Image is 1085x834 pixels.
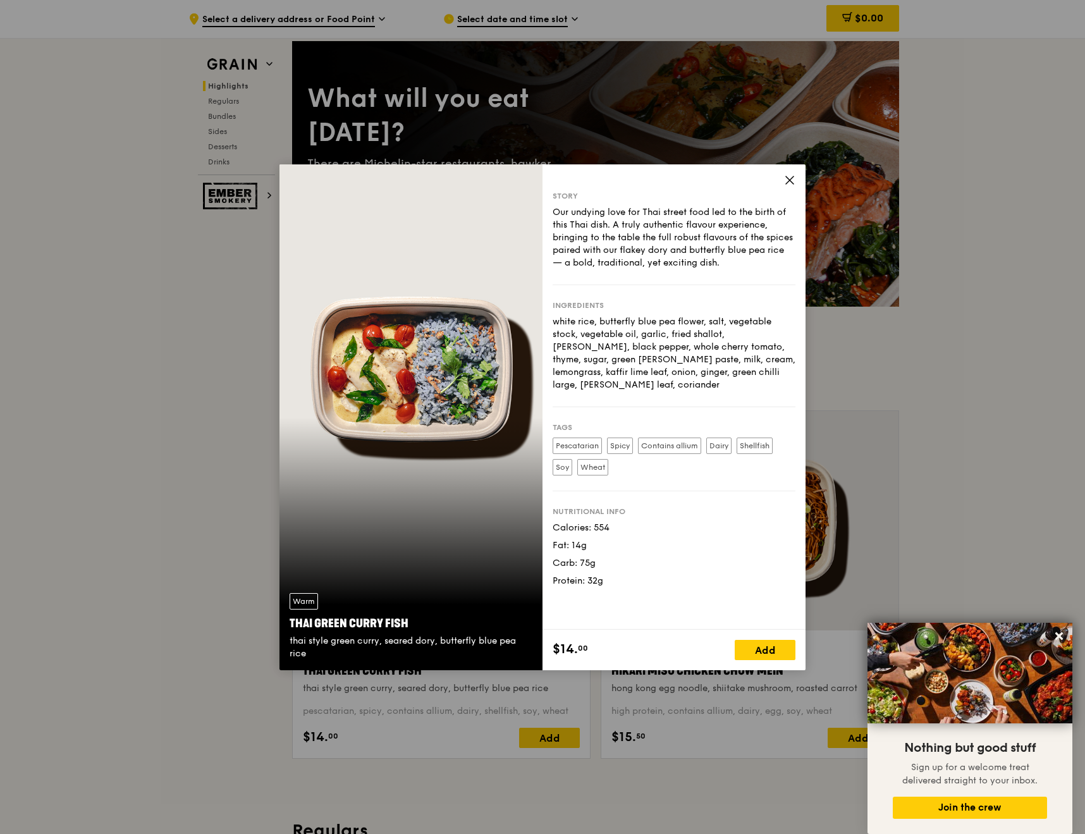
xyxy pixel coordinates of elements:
div: Calories: 554 [553,522,795,534]
div: Carb: 75g [553,557,795,570]
label: Contains allium [638,438,701,454]
span: Sign up for a welcome treat delivered straight to your inbox. [902,762,1038,786]
button: Close [1049,626,1069,646]
div: Fat: 14g [553,539,795,552]
div: Add [735,640,795,660]
div: Story [553,191,795,201]
div: Ingredients [553,300,795,310]
label: Dairy [706,438,732,454]
label: Spicy [607,438,633,454]
div: Tags [553,422,795,432]
div: Warm [290,593,318,610]
span: 00 [578,643,588,653]
label: Wheat [577,459,608,475]
div: white rice, butterfly blue pea flower, salt, vegetable stock, vegetable oil, garlic, fried shallo... [553,316,795,391]
label: Soy [553,459,572,475]
label: Pescatarian [553,438,602,454]
div: Our undying love for Thai street food led to the birth of this Thai dish. A truly authentic flavo... [553,206,795,269]
div: Protein: 32g [553,575,795,587]
span: Nothing but good stuff [904,740,1036,756]
label: Shellfish [737,438,773,454]
div: Nutritional info [553,506,795,517]
div: thai style green curry, seared dory, butterfly blue pea rice [290,635,532,660]
span: $14. [553,640,578,659]
button: Join the crew [893,797,1047,819]
img: DSC07876-Edit02-Large.jpeg [867,623,1072,723]
div: Thai Green Curry Fish [290,615,532,632]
